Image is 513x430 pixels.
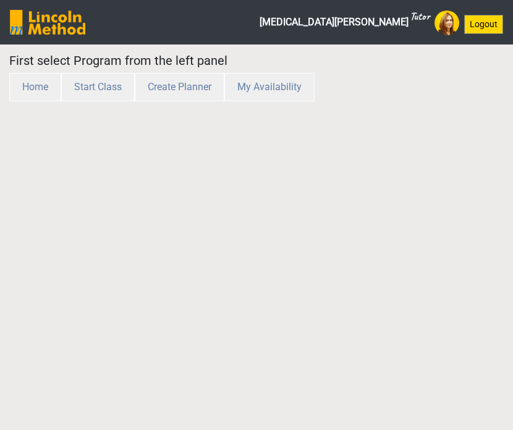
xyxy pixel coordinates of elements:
img: SGY6awQAAAABJRU5ErkJggg== [10,10,85,35]
button: My Availability [224,73,315,101]
sup: Tutor [410,9,430,23]
button: Logout [464,15,503,34]
img: Avatar [435,11,459,35]
button: Home [9,73,61,101]
a: Create Planner [135,81,224,93]
button: Create Planner [135,73,224,101]
a: Home [9,81,61,93]
a: Start Class [61,81,135,93]
button: Start Class [61,73,135,101]
span: [MEDICAL_DATA][PERSON_NAME] [260,10,430,35]
h5: First select Program from the left panel [9,53,376,68]
a: My Availability [224,81,315,93]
